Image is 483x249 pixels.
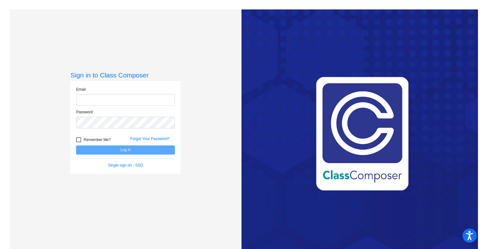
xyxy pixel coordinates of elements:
button: Log In [76,145,175,155]
h3: Sign in to Class Composer [70,71,180,79]
span: Remember Me? [84,136,111,144]
a: Single sign on - SSO [108,163,143,167]
label: Password [76,109,93,115]
label: Email [76,87,86,92]
a: Forgot Your Password? [130,137,169,141]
